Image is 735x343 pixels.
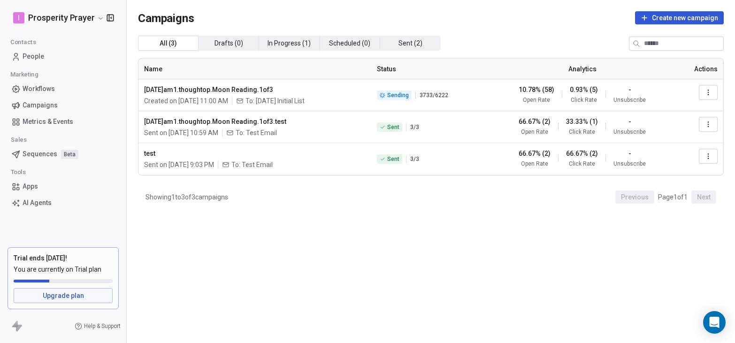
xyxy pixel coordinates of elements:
span: People [23,52,44,61]
span: 0.93% (5) [570,85,598,94]
span: Unsubscribe [613,128,646,136]
span: Sales [7,133,31,147]
span: Sent on [DATE] 9:03 PM [144,160,214,169]
span: Click Rate [569,160,595,168]
span: - [628,149,631,158]
span: Help & Support [84,322,121,330]
span: Sending [387,91,409,99]
a: AI Agents [8,195,119,211]
span: 3733 / 6222 [420,91,448,99]
span: In Progress ( 1 ) [268,38,311,48]
span: I [18,13,20,23]
span: Drafts ( 0 ) [214,38,243,48]
span: 66.67% (2) [519,149,551,158]
span: To: Oct 1 Initial List [245,96,305,106]
span: 10.78% (58) [519,85,554,94]
button: Previous [615,191,654,204]
span: Tools [7,165,30,179]
span: 3 / 3 [410,155,419,163]
span: Prosperity Prayer [28,12,95,24]
a: Help & Support [75,322,121,330]
button: Create new campaign [635,11,724,24]
span: Sent [387,123,399,131]
span: Created on [DATE] 11:00 AM [144,96,228,106]
a: Workflows [8,81,119,97]
span: Sent on [DATE] 10:59 AM [144,128,218,137]
span: Workflows [23,84,55,94]
button: Next [691,191,716,204]
span: Upgrade plan [43,291,84,300]
span: Contacts [6,35,40,49]
span: Sent [387,155,399,163]
span: 66.67% (2) [566,149,598,158]
span: Click Rate [571,96,597,104]
th: Analytics [489,59,676,79]
th: Name [138,59,371,79]
span: Campaigns [23,100,58,110]
span: Page 1 of 1 [658,192,688,202]
span: - [628,117,631,126]
button: IProsperity Prayer [11,10,100,26]
span: Campaigns [138,11,194,24]
th: Status [371,59,489,79]
span: Sent ( 2 ) [398,38,422,48]
span: Marketing [6,68,42,82]
span: Open Rate [521,160,548,168]
span: Metrics & Events [23,117,73,127]
span: 3 / 3 [410,123,419,131]
span: Open Rate [521,128,548,136]
span: Unsubscribe [613,96,646,104]
a: Apps [8,179,119,194]
span: To: Test Email [236,128,277,137]
span: You are currently on Trial plan [14,265,113,274]
span: Beta [61,150,78,159]
span: To: Test Email [231,160,273,169]
span: Scheduled ( 0 ) [329,38,370,48]
a: People [8,49,119,64]
a: SequencesBeta [8,146,119,162]
span: Showing 1 to 3 of 3 campaigns [145,192,228,202]
a: Upgrade plan [14,288,113,303]
span: [DATE]am1.thoughtop.Moon Reading.1of3 [144,85,366,94]
span: Apps [23,182,38,191]
th: Actions [676,59,723,79]
span: Unsubscribe [613,160,646,168]
span: 66.67% (2) [519,117,551,126]
span: AI Agents [23,198,52,208]
span: Open Rate [523,96,550,104]
span: Sequences [23,149,57,159]
a: Campaigns [8,98,119,113]
a: Metrics & Events [8,114,119,130]
span: Click Rate [569,128,595,136]
span: test [144,149,366,158]
span: - [628,85,631,94]
div: Trial ends [DATE]! [14,253,113,263]
span: [DATE]am1.thoughtop.Moon Reading.1of3.test [144,117,366,126]
span: 33.33% (1) [566,117,598,126]
div: Open Intercom Messenger [703,311,726,334]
